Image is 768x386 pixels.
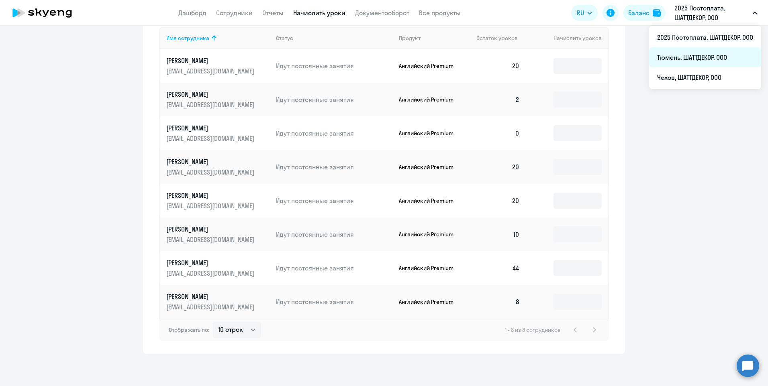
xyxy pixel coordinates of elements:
[470,217,526,251] td: 10
[166,235,256,244] p: [EMAIL_ADDRESS][DOMAIN_NAME]
[276,230,392,239] p: Идут постоянные занятия
[470,184,526,217] td: 20
[399,231,459,238] p: Английский Premium
[470,49,526,83] td: 20
[293,9,345,17] a: Начислить уроки
[276,129,392,138] p: Идут постоянные занятия
[166,168,256,177] p: [EMAIL_ADDRESS][DOMAIN_NAME]
[166,134,256,143] p: [EMAIL_ADDRESS][DOMAIN_NAME]
[526,27,608,49] th: Начислить уроков
[166,269,256,278] p: [EMAIL_ADDRESS][DOMAIN_NAME]
[276,61,392,70] p: Идут постоянные занятия
[470,83,526,116] td: 2
[276,196,392,205] p: Идут постоянные занятия
[355,9,409,17] a: Документооборот
[628,8,650,18] div: Баланс
[166,56,256,65] p: [PERSON_NAME]
[166,157,256,166] p: [PERSON_NAME]
[505,326,561,333] span: 1 - 8 из 8 сотрудников
[476,35,526,42] div: Остаток уроков
[166,201,256,210] p: [EMAIL_ADDRESS][DOMAIN_NAME]
[178,9,206,17] a: Дашборд
[166,292,256,301] p: [PERSON_NAME]
[674,3,749,22] p: 2025 Постоплата, ШАТТДЕКОР, ООО
[649,26,761,89] ul: RU
[470,285,526,319] td: 8
[571,5,598,21] button: RU
[276,35,293,42] div: Статус
[276,95,392,104] p: Идут постоянные занятия
[653,9,661,17] img: balance
[166,90,270,109] a: [PERSON_NAME][EMAIL_ADDRESS][DOMAIN_NAME]
[399,35,421,42] div: Продукт
[419,9,461,17] a: Все продукты
[276,264,392,272] p: Идут постоянные занятия
[169,326,209,333] span: Отображать по:
[166,124,256,132] p: [PERSON_NAME]
[166,35,270,42] div: Имя сотрудника
[166,56,270,75] a: [PERSON_NAME][EMAIL_ADDRESS][DOMAIN_NAME]
[399,163,459,171] p: Английский Premium
[399,35,470,42] div: Продукт
[670,3,761,22] button: 2025 Постоплата, ШАТТДЕКОР, ООО
[276,35,392,42] div: Статус
[470,116,526,150] td: 0
[399,130,459,137] p: Английский Premium
[399,197,459,204] p: Английский Premium
[166,124,270,143] a: [PERSON_NAME][EMAIL_ADDRESS][DOMAIN_NAME]
[166,157,270,177] a: [PERSON_NAME][EMAIL_ADDRESS][DOMAIN_NAME]
[166,191,256,200] p: [PERSON_NAME]
[166,258,270,278] a: [PERSON_NAME][EMAIL_ADDRESS][DOMAIN_NAME]
[623,5,666,21] button: Балансbalance
[399,62,459,69] p: Английский Premium
[399,264,459,272] p: Английский Premium
[276,297,392,306] p: Идут постоянные занятия
[399,298,459,305] p: Английский Premium
[166,225,270,244] a: [PERSON_NAME][EMAIL_ADDRESS][DOMAIN_NAME]
[276,163,392,171] p: Идут постоянные занятия
[166,35,209,42] div: Имя сотрудника
[166,191,270,210] a: [PERSON_NAME][EMAIL_ADDRESS][DOMAIN_NAME]
[166,67,256,75] p: [EMAIL_ADDRESS][DOMAIN_NAME]
[476,35,518,42] span: Остаток уроков
[216,9,253,17] a: Сотрудники
[262,9,284,17] a: Отчеты
[399,96,459,103] p: Английский Premium
[166,225,256,234] p: [PERSON_NAME]
[577,8,584,18] span: RU
[166,90,256,99] p: [PERSON_NAME]
[470,251,526,285] td: 44
[166,303,256,311] p: [EMAIL_ADDRESS][DOMAIN_NAME]
[166,292,270,311] a: [PERSON_NAME][EMAIL_ADDRESS][DOMAIN_NAME]
[470,150,526,184] td: 20
[166,258,256,267] p: [PERSON_NAME]
[166,100,256,109] p: [EMAIL_ADDRESS][DOMAIN_NAME]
